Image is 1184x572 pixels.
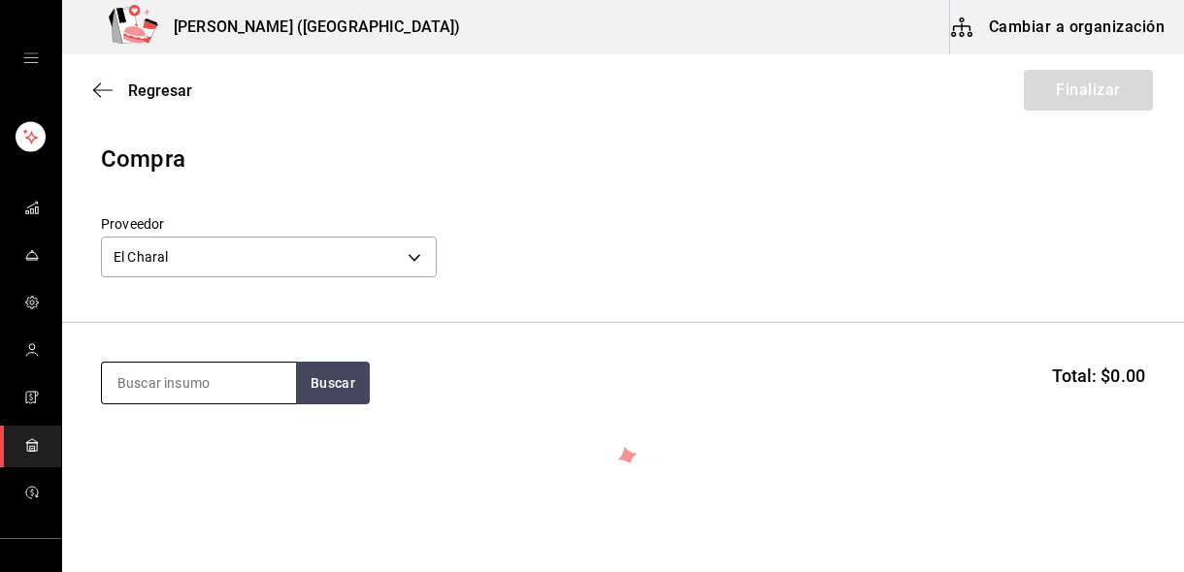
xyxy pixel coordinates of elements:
button: Regresar [93,81,192,100]
button: Buscar [296,362,370,404]
button: open drawer [23,50,39,66]
div: El Charal [101,237,437,277]
h3: [PERSON_NAME] ([GEOGRAPHIC_DATA]) [158,16,460,39]
div: Compra [101,142,1145,176]
span: Regresar [128,81,192,100]
input: Buscar insumo [102,363,296,403]
span: Total: $0.00 [1052,363,1145,389]
label: Proveedor [101,217,437,231]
